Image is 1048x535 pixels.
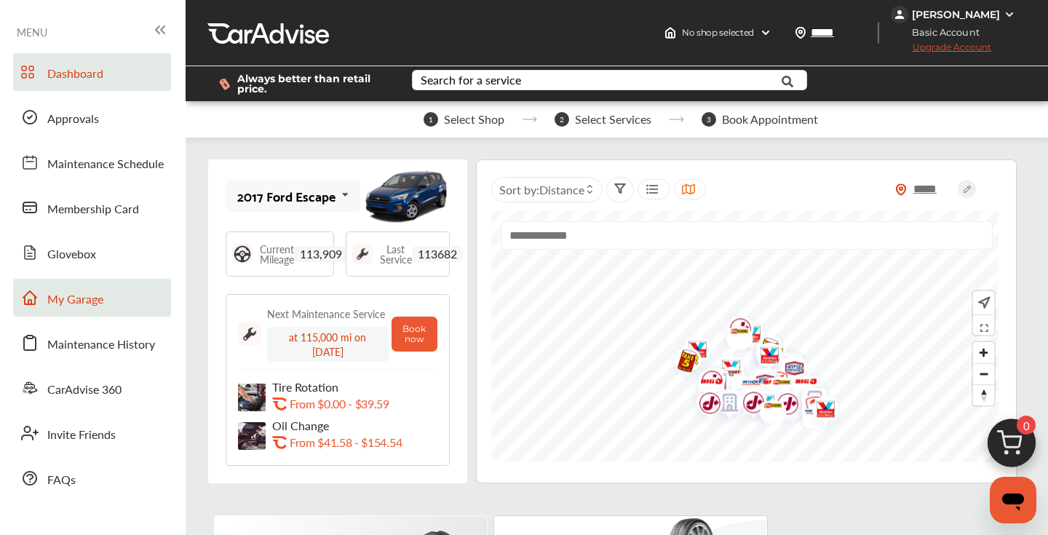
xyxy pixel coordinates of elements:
[669,116,684,122] img: stepper-arrow.e24c07c6.svg
[784,368,820,399] div: Map marker
[716,309,755,354] img: logo-jiffylube.png
[791,398,827,429] div: Map marker
[749,392,787,424] img: logo-les-schwab.png
[362,163,450,229] img: mobile_11207_st0640_046.jpg
[722,113,818,126] span: Book Appointment
[687,369,726,399] img: BigOTires_Logo_2024_BigO_RGB_BrightRed.png
[13,234,171,272] a: Glovebox
[716,309,753,354] div: Map marker
[687,369,723,399] div: Map marker
[758,369,794,400] div: Map marker
[729,382,766,428] div: Map marker
[13,98,171,136] a: Approvals
[380,244,412,264] span: Last Service
[790,379,827,425] div: Map marker
[555,112,569,127] span: 2
[267,327,389,362] div: at 115,000 mi on [DATE]
[352,244,373,264] img: maintenance_logo
[13,189,171,226] a: Membership Card
[973,363,994,384] button: Zoom out
[47,290,103,309] span: My Garage
[745,335,782,381] div: Map marker
[767,345,806,391] img: empty_shop_logo.394c5474.svg
[13,459,171,497] a: FAQs
[705,382,744,428] img: empty_shop_logo.394c5474.svg
[763,384,802,429] img: logo-jiffylube.png
[990,477,1036,523] iframe: Button to launch messaging window
[1004,9,1015,20] img: WGsFRI8htEPBVLJbROoPRyZpYNWhNONpIPPETTm6eUC0GeLEiAAAAAElFTkSuQmCC
[444,113,504,126] span: Select Shop
[412,246,463,262] span: 113682
[973,342,994,363] button: Zoom in
[664,339,702,387] img: logo-take5.png
[745,328,784,375] img: logo-take5.png
[424,112,438,127] span: 1
[47,65,103,84] span: Dashboard
[726,369,765,400] img: logo-tire-choice.png
[682,27,754,39] span: No shop selected
[801,389,838,435] div: Map marker
[741,361,777,407] div: Map marker
[421,74,521,86] div: Search for a service
[763,349,802,379] img: BigOTires_Logo_2024_BigO_RGB_BrightRed.png
[290,397,389,411] p: From $0.00 - $39.59
[791,377,830,423] img: logo-jiffylube.png
[741,361,779,407] img: logo-aamco.png
[973,385,994,405] span: Reset bearing to north
[237,189,336,203] div: 2017 Ford Escape
[219,78,230,90] img: dollor_label_vector.a70140d1.svg
[673,329,712,375] img: logo-valvoline.png
[977,412,1047,482] img: cart_icon.3d0951e8.svg
[522,116,537,122] img: stepper-arrow.e24c07c6.svg
[791,387,830,432] img: logo-firestone.png
[47,200,139,219] span: Membership Card
[770,348,806,394] div: Map marker
[238,384,266,411] img: tire-rotation-thumb.jpg
[760,27,771,39] img: header-down-arrow.9dd2ce7d.svg
[686,381,722,413] div: Map marker
[745,335,784,381] img: logo-valvoline.png
[290,435,402,449] p: From $41.58 - $154.54
[13,143,171,181] a: Maintenance Schedule
[13,324,171,362] a: Maintenance History
[294,246,348,262] span: 113,909
[232,244,253,264] img: steering_logo
[801,389,840,435] img: logo-valvoline.png
[715,318,752,349] div: Map marker
[769,347,808,393] img: logo-jiffylube.png
[973,364,994,384] span: Zoom out
[267,306,385,321] div: Next Maintenance Service
[791,377,827,423] div: Map marker
[688,361,726,407] img: logo-jiffylube.png
[491,211,999,462] canvas: Map
[539,181,584,198] span: Distance
[499,181,584,198] span: Sort by :
[17,26,47,38] span: MENU
[673,329,710,375] div: Map marker
[707,348,745,394] img: logo-valvoline.png
[705,382,742,428] div: Map marker
[272,419,432,432] p: Oil Change
[782,369,818,399] div: Map marker
[47,245,96,264] span: Glovebox
[891,6,908,23] img: jVpblrzwTbfkPYzPPzSLxeg0AAAAASUVORK5CYII=
[745,328,782,375] div: Map marker
[237,74,389,94] span: Always better than retail price.
[912,8,1000,21] div: [PERSON_NAME]
[47,426,116,445] span: Invite Friends
[791,398,830,429] img: logo-tire-choice.png
[575,113,651,126] span: Select Services
[238,322,261,346] img: maintenance_logo
[744,361,780,407] div: Map marker
[664,27,676,39] img: header-home-logo.8d720a4f.svg
[769,347,806,393] div: Map marker
[708,359,747,390] img: logo-les-schwab.png
[702,112,716,127] span: 3
[272,380,432,394] p: Tire Rotation
[741,383,777,429] div: Map marker
[795,27,806,39] img: location_vector.a44bc228.svg
[758,369,796,400] img: logo-les-schwab.png
[47,336,155,354] span: Maintenance History
[767,345,803,391] div: Map marker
